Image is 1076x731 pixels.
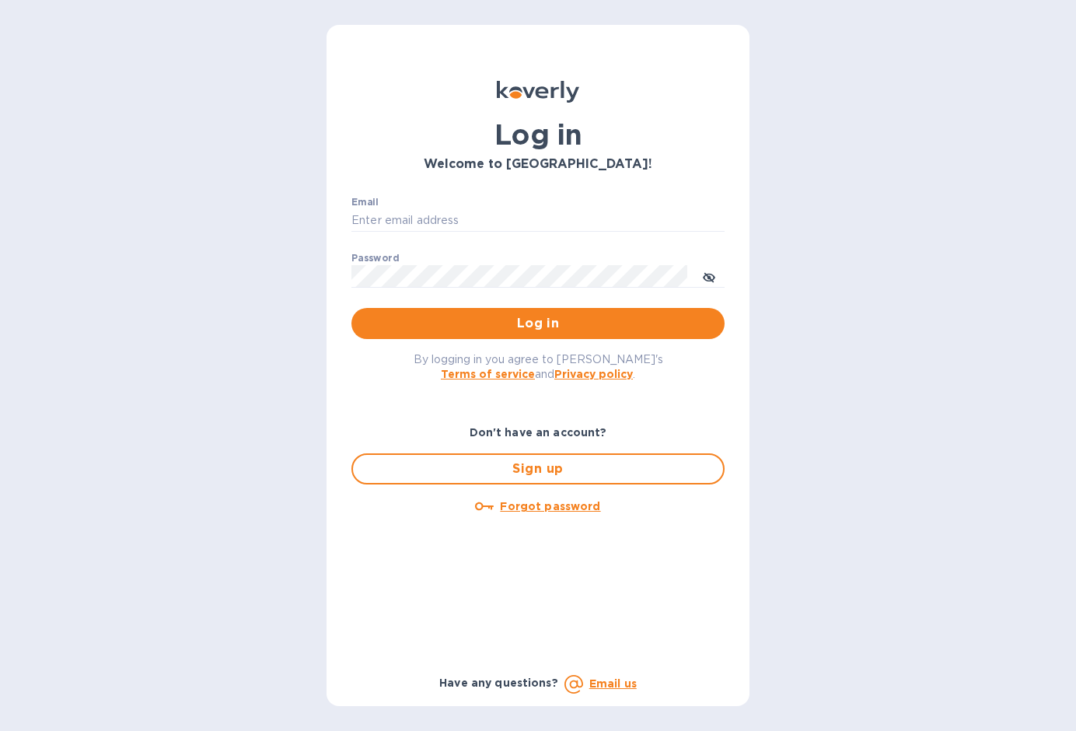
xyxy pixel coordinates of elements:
b: Don't have an account? [470,426,607,439]
a: Email us [589,677,637,690]
a: Terms of service [441,368,535,380]
input: Enter email address [351,209,725,233]
span: Log in [364,314,712,333]
b: Have any questions? [439,677,558,689]
button: toggle password visibility [693,261,725,292]
h1: Log in [351,118,725,151]
button: Sign up [351,453,725,484]
label: Password [351,254,399,263]
a: Privacy policy [554,368,633,380]
h3: Welcome to [GEOGRAPHIC_DATA]! [351,157,725,172]
button: Log in [351,308,725,339]
span: Sign up [365,460,711,478]
span: By logging in you agree to [PERSON_NAME]'s and . [414,353,663,380]
img: Koverly [497,81,579,103]
label: Email [351,198,379,207]
u: Forgot password [500,500,600,512]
